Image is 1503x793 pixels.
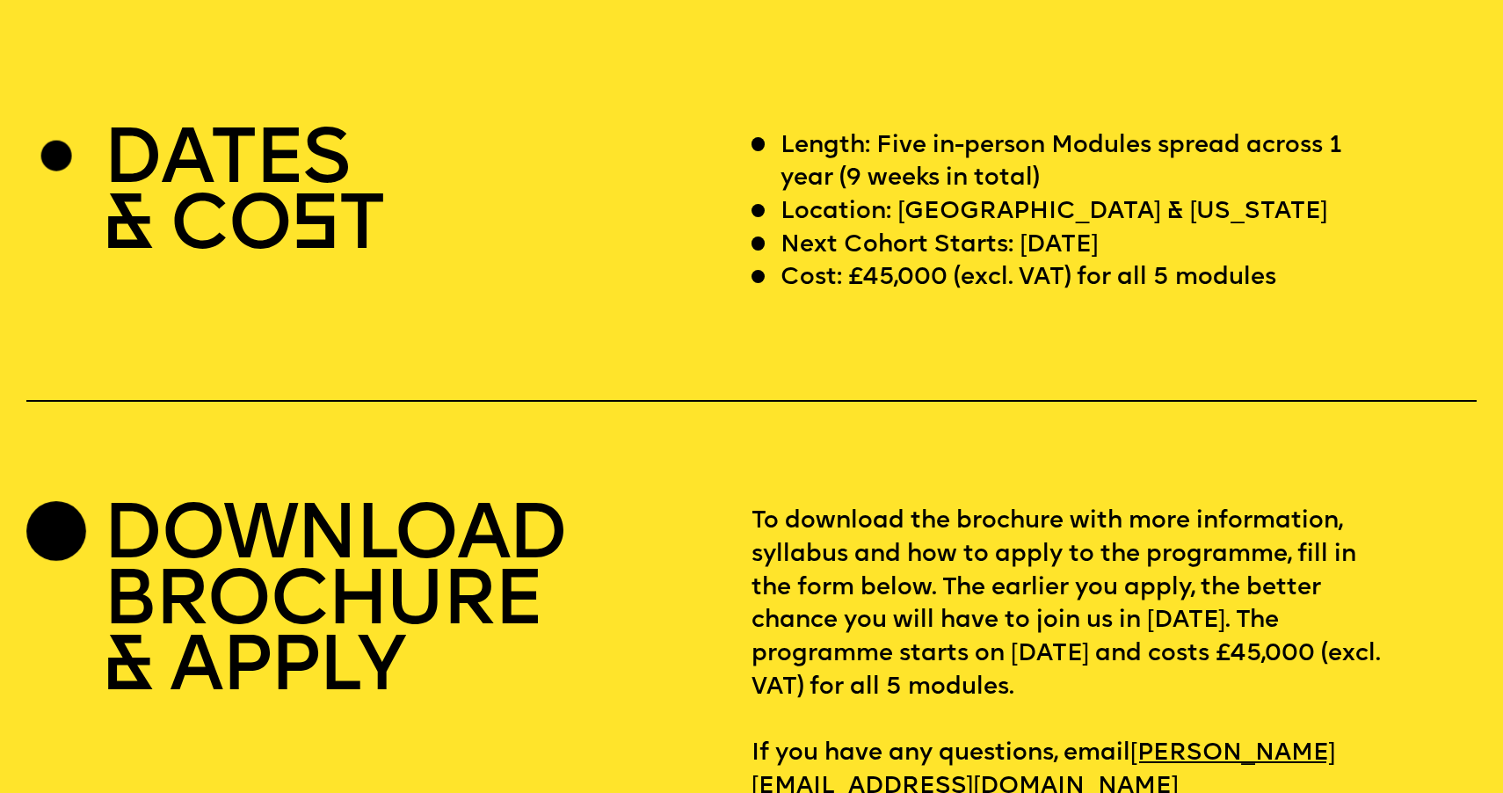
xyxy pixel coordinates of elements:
h2: DOWNLOAD BROCHURE & APPLY [103,506,566,703]
p: Location: [GEOGRAPHIC_DATA] & [US_STATE] [781,196,1327,229]
p: Next Cohort Starts: [DATE] [781,229,1098,263]
p: Cost: £45,000 (excl. VAT) for all 5 modules [781,262,1276,295]
p: Length: Five in-person Modules spread across 1 year (9 weeks in total) [781,130,1386,196]
span: S [290,190,338,267]
h2: DATES & CO T [103,130,382,262]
